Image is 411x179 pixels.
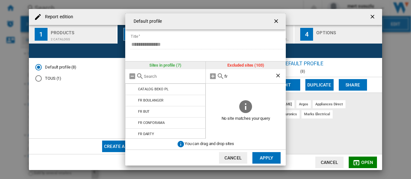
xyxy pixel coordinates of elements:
div: FR CONFORAMA [138,121,165,125]
div: FR BOULANGER [138,98,163,102]
span: No site matches your query [206,114,286,124]
div: FR DARTY [138,132,154,136]
ng-md-icon: Clear search [275,72,283,80]
md-icon: Remove all [128,72,136,80]
div: Sites in profile (7) [125,61,205,69]
div: FR BUT [138,110,150,114]
button: Cancel [219,152,247,164]
h4: Default profile [130,18,162,25]
div: CATALOG BEKO PL [138,87,169,91]
button: getI18NText('BUTTONS.CLOSE_DIALOG') [270,15,283,28]
div: Excluded sites (103) [206,61,286,69]
md-icon: Add all [209,72,217,80]
input: Search [144,74,202,79]
button: Apply [252,152,281,164]
input: Search [224,74,275,79]
span: You can drag and drop sites [185,142,234,146]
ng-md-icon: getI18NText('BUTTONS.CLOSE_DIALOG') [273,18,281,26]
